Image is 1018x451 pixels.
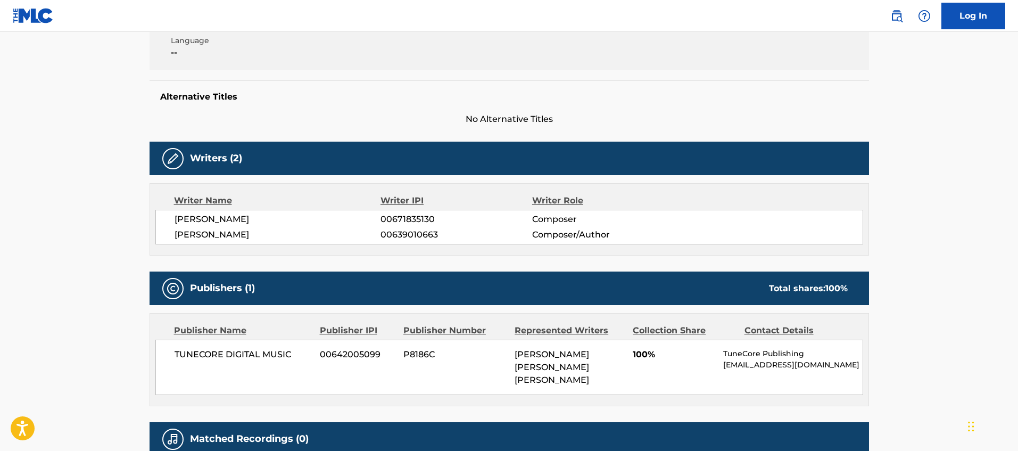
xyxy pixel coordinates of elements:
div: Publisher IPI [320,324,395,337]
iframe: Chat Widget [965,400,1018,451]
div: Represented Writers [515,324,625,337]
h5: Publishers (1) [190,282,255,294]
img: help [918,10,931,22]
div: Help [914,5,935,27]
p: [EMAIL_ADDRESS][DOMAIN_NAME] [723,359,862,371]
h5: Alternative Titles [160,92,858,102]
span: 00642005099 [320,348,395,361]
span: 100% [633,348,715,361]
span: Composer [532,213,670,226]
span: [PERSON_NAME] [PERSON_NAME] [PERSON_NAME] [515,349,589,385]
span: [PERSON_NAME] [175,213,381,226]
img: Publishers [167,282,179,295]
div: Writer Role [532,194,670,207]
span: Composer/Author [532,228,670,241]
span: 00671835130 [380,213,532,226]
div: Publisher Number [403,324,507,337]
img: search [890,10,903,22]
a: Public Search [886,5,907,27]
span: [PERSON_NAME] [175,228,381,241]
div: Total shares: [769,282,848,295]
h5: Matched Recordings (0) [190,433,309,445]
span: 100 % [825,283,848,293]
img: Matched Recordings [167,433,179,446]
span: P8186C [403,348,507,361]
span: 00639010663 [380,228,532,241]
div: Collection Share [633,324,736,337]
img: MLC Logo [13,8,54,23]
div: Widget de chat [965,400,1018,451]
span: No Alternative Titles [150,113,869,126]
span: -- [171,46,343,59]
div: Arrastrar [968,411,974,442]
p: TuneCore Publishing [723,348,862,359]
h5: Writers (2) [190,152,242,165]
div: Publisher Name [174,324,312,337]
span: TUNECORE DIGITAL MUSIC [175,348,312,361]
div: Writer Name [174,194,381,207]
span: Language [171,35,343,46]
img: Writers [167,152,179,165]
div: Contact Details [744,324,848,337]
a: Log In [941,3,1005,29]
div: Writer IPI [380,194,532,207]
